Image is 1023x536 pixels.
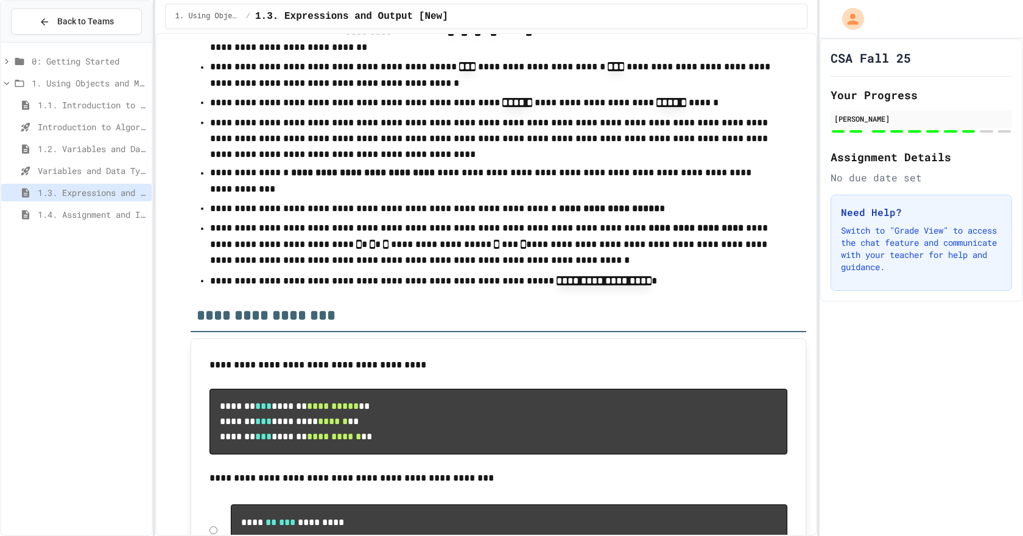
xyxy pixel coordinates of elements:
span: 0: Getting Started [32,55,147,68]
span: 1.1. Introduction to Algorithms, Programming, and Compilers [38,99,147,111]
span: 1. Using Objects and Methods [32,77,147,89]
span: 1.3. Expressions and Output [New] [255,9,448,24]
div: [PERSON_NAME] [834,113,1008,124]
p: Switch to "Grade View" to access the chat feature and communicate with your teacher for help and ... [841,224,1002,273]
span: Variables and Data Types - Quiz [38,164,147,177]
div: My Account [829,5,867,33]
span: 1.3. Expressions and Output [New] [38,186,147,199]
span: 1.4. Assignment and Input [38,208,147,221]
span: Back to Teams [57,15,114,28]
h2: Assignment Details [831,148,1012,165]
div: No due date set [831,170,1012,185]
button: Back to Teams [11,9,142,35]
h3: Need Help? [841,205,1002,220]
span: 1.2. Variables and Data Types [38,142,147,155]
h2: Your Progress [831,86,1012,103]
span: Introduction to Algorithms, Programming, and Compilers [38,120,147,133]
h1: CSA Fall 25 [831,49,911,66]
span: / [246,12,250,21]
span: 1. Using Objects and Methods [175,12,241,21]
